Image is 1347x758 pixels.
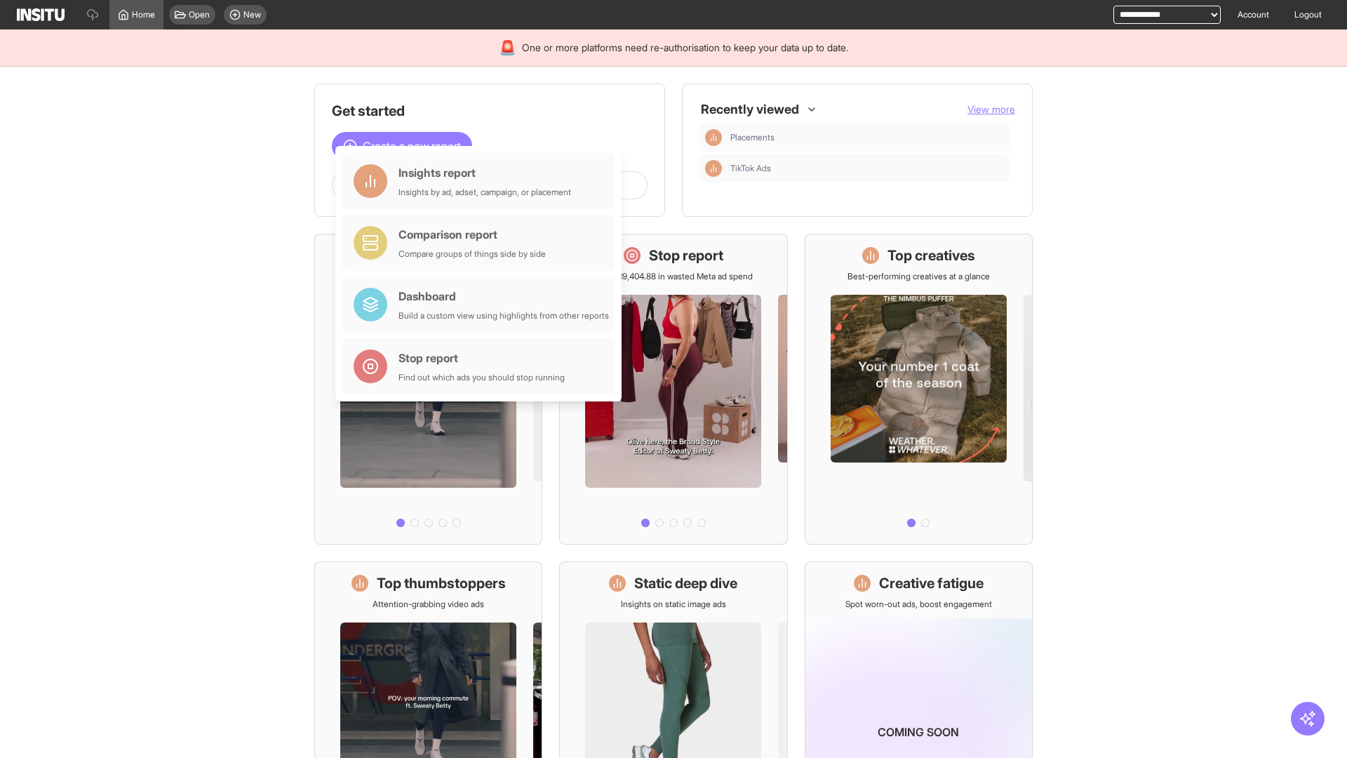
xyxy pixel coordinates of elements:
[132,9,155,20] span: Home
[705,160,722,177] div: Insights
[189,9,210,20] span: Open
[398,226,546,243] div: Comparison report
[730,163,1004,174] span: TikTok Ads
[243,9,261,20] span: New
[398,288,609,305] div: Dashboard
[705,129,722,146] div: Insights
[967,103,1015,115] span: View more
[499,38,516,58] div: 🚨
[398,248,546,260] div: Compare groups of things side by side
[730,132,775,143] span: Placements
[887,246,975,265] h1: Top creatives
[398,310,609,321] div: Build a custom view using highlights from other reports
[398,187,571,198] div: Insights by ad, adset, campaign, or placement
[634,573,737,593] h1: Static deep dive
[730,132,1004,143] span: Placements
[621,599,726,610] p: Insights on static image ads
[398,372,565,383] div: Find out which ads you should stop running
[594,271,753,282] p: Save £19,404.88 in wasted Meta ad spend
[730,163,771,174] span: TikTok Ads
[649,246,723,265] h1: Stop report
[967,102,1015,117] button: View more
[17,8,65,21] img: Logo
[559,234,787,545] a: Stop reportSave £19,404.88 in wasted Meta ad spend
[805,234,1033,545] a: Top creativesBest-performing creatives at a glance
[332,101,648,121] h1: Get started
[363,138,461,154] span: Create a new report
[398,350,565,366] div: Stop report
[377,573,506,593] h1: Top thumbstoppers
[398,164,571,181] div: Insights report
[314,234,542,545] a: What's live nowSee all active ads instantly
[847,271,990,282] p: Best-performing creatives at a glance
[332,132,472,160] button: Create a new report
[373,599,484,610] p: Attention-grabbing video ads
[522,41,848,55] span: One or more platforms need re-authorisation to keep your data up to date.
